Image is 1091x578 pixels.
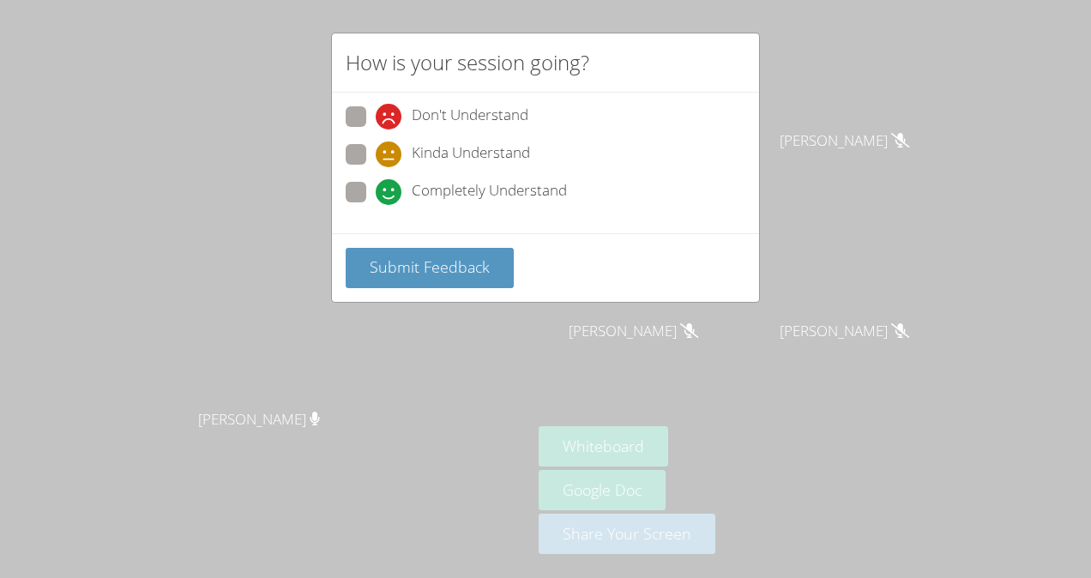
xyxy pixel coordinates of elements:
[346,248,514,288] button: Submit Feedback
[370,256,490,277] span: Submit Feedback
[412,104,528,129] span: Don't Understand
[346,47,589,78] h2: How is your session going?
[412,141,530,167] span: Kinda Understand
[412,179,567,205] span: Completely Understand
